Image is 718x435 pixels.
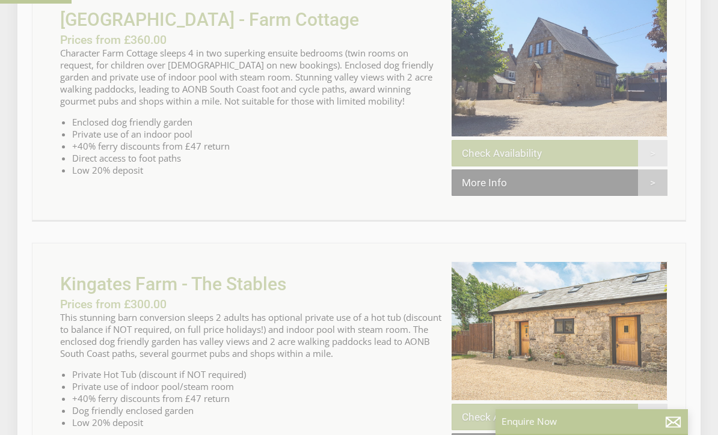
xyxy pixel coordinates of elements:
[452,140,667,166] a: Check Availability
[502,415,682,428] p: Enquire Now
[72,380,442,392] li: Private use of indoor pool/steam room
[60,311,442,359] p: This stunning barn conversion sleeps 2 adults has optional private use of a hot tub (discount to ...
[60,9,359,30] a: [GEOGRAPHIC_DATA] - Farm Cottage
[60,297,442,311] h3: Prices from £300.00
[72,404,442,416] li: Dog friendly enclosed garden
[72,128,442,140] li: Private use of an indoor pool
[452,169,667,196] a: More Info
[72,416,442,428] li: Low 20% deposit
[72,140,442,152] li: +40% ferry discounts from £47 return
[72,392,442,404] li: +40% ferry discounts from £47 return
[451,261,667,401] img: Dog_Friendly_Cottage_Holiday.original.jpg
[60,273,286,294] a: Kingates Farm - The Stables
[60,33,442,47] h3: Prices from £360.00
[452,404,667,430] a: Check Availability
[72,152,442,164] li: Direct access to foot paths
[60,47,442,107] p: Character Farm Cottage sleeps 4 in two superking ensuite bedrooms (twin rooms on request, for chi...
[72,116,442,128] li: Enclosed dog friendly garden
[72,164,442,176] li: Low 20% deposit
[72,368,442,380] li: Private Hot Tub (discount if NOT required)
